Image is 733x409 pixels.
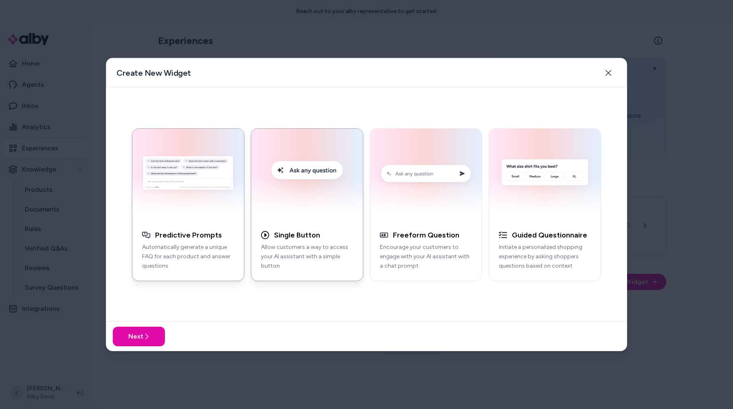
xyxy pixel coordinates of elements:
[142,243,234,270] p: Automatically generate a unique FAQ for each product and answer questions
[499,243,591,270] p: Initiate a personalized shopping experience by asking shoppers questions based on context
[113,327,165,346] button: Next
[380,243,472,270] p: Encourage your customers to engage with your AI assistant with a chat prompt
[261,243,353,270] p: Allow customers a way to access your AI assistant with a simple button
[370,128,482,281] button: Conversation Prompt ExampleFreeform QuestionEncourage your customers to engage with your AI assis...
[489,128,601,281] button: AI Initial Question ExampleGuided QuestionnaireInitiate a personalized shopping experience by ask...
[375,134,477,216] img: Conversation Prompt Example
[512,231,587,240] h3: Guided Questionnaire
[132,128,244,281] button: Generative Q&A ExamplePredictive PromptsAutomatically generate a unique FAQ for each product and ...
[393,231,459,240] h3: Freeform Question
[274,231,320,240] h3: Single Button
[494,134,596,216] img: AI Initial Question Example
[251,128,363,281] button: Single Button Embed ExampleSingle ButtonAllow customers a way to access your AI assistant with a ...
[256,134,358,216] img: Single Button Embed Example
[116,67,191,79] h2: Create New Widget
[137,134,239,216] img: Generative Q&A Example
[155,231,222,240] h3: Predictive Prompts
